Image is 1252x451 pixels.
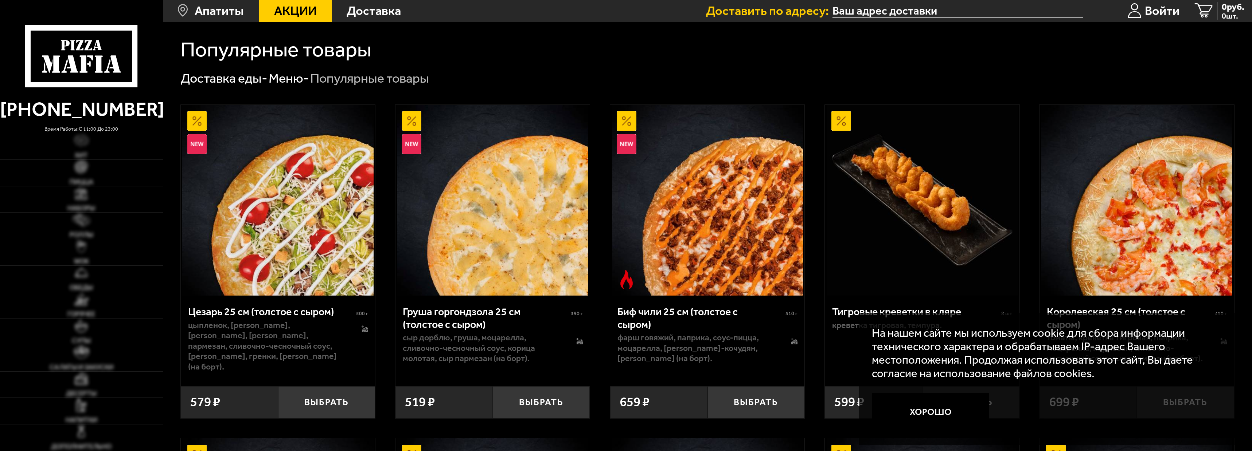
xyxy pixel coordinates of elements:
[190,396,220,409] span: 579 ₽
[51,443,112,450] span: Дополнительно
[827,105,1018,296] img: Тигровые креветки в кляре
[75,152,88,159] span: Хит
[617,134,636,154] img: Новинка
[70,284,93,291] span: Обеды
[66,417,97,424] span: Напитки
[617,111,636,131] img: Акционный
[707,386,805,418] button: Выбрать
[180,39,371,60] h1: Популярные товары
[356,310,368,317] span: 500 г
[72,337,91,344] span: Супы
[269,71,309,86] a: Меню-
[195,5,244,17] span: Апатиты
[617,270,636,289] img: Острое блюдо
[571,310,583,317] span: 390 г
[403,305,569,331] div: Груша горгондзола 25 см (толстое с сыром)
[181,105,375,296] a: АкционныйНовинкаЦезарь 25 см (толстое с сыром)
[1047,305,1213,331] div: Королевская 25 см (толстое с сыром)
[187,111,207,131] img: Акционный
[395,105,590,296] a: АкционныйНовинкаГруша горгондзола 25 см (толстое с сыром)
[872,393,989,432] button: Хорошо
[403,332,563,364] p: сыр дорблю, груша, моцарелла, сливочно-чесночный соус, корица молотая, сыр пармезан (на борт).
[832,320,1012,331] p: креветка тигровая, темпура.
[612,105,803,296] img: Биф чили 25 см (толстое с сыром)
[834,396,864,409] span: 599 ₽
[182,105,373,296] img: Цезарь 25 см (толстое с сыром)
[620,396,650,409] span: 659 ₽
[67,311,95,318] span: Горячее
[397,105,588,296] img: Груша горгондзола 25 см (толстое с сыром)
[610,105,804,296] a: АкционныйНовинкаОстрое блюдоБиф чили 25 см (толстое с сыром)
[831,111,851,131] img: Акционный
[617,305,784,331] div: Биф чили 25 см (толстое с сыром)
[1001,310,1012,317] span: 8 шт
[405,396,435,409] span: 519 ₽
[310,70,429,87] div: Популярные товары
[402,134,422,154] img: Новинка
[706,5,832,17] span: Доставить по адресу:
[872,326,1217,380] p: На нашем сайте мы используем cookie для сбора информации технического характера и обрабатываем IP...
[785,310,797,317] span: 510 г
[187,134,207,154] img: Новинка
[832,305,999,318] div: Тигровые креветки в кляре
[493,386,590,418] button: Выбрать
[825,105,1019,296] a: АкционныйТигровые креветки в кляре
[70,179,93,186] span: Пицца
[274,5,317,17] span: Акции
[50,364,113,371] span: Салаты и закуски
[1222,2,1244,11] span: 0 руб.
[832,4,1083,18] input: Ваш адрес доставки
[347,5,401,17] span: Доставка
[180,71,268,86] a: Доставка еды-
[70,232,93,238] span: Роллы
[1222,12,1244,20] span: 0 шт.
[67,205,95,212] span: Наборы
[278,386,375,418] button: Выбрать
[617,332,778,364] p: фарш говяжий, паприка, соус-пицца, моцарелла, [PERSON_NAME]-кочудян, [PERSON_NAME] (на борт).
[188,305,354,318] div: Цезарь 25 см (толстое с сыром)
[402,111,422,131] img: Акционный
[66,390,97,397] span: Десерты
[74,258,89,265] span: WOK
[188,320,348,372] p: цыпленок, [PERSON_NAME], [PERSON_NAME], [PERSON_NAME], пармезан, сливочно-чесночный соус, [PERSON...
[1041,105,1232,296] img: Королевская 25 см (толстое с сыром)
[1040,105,1234,296] a: Королевская 25 см (толстое с сыром)
[1215,310,1227,317] span: 450 г
[1145,5,1179,17] span: Войти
